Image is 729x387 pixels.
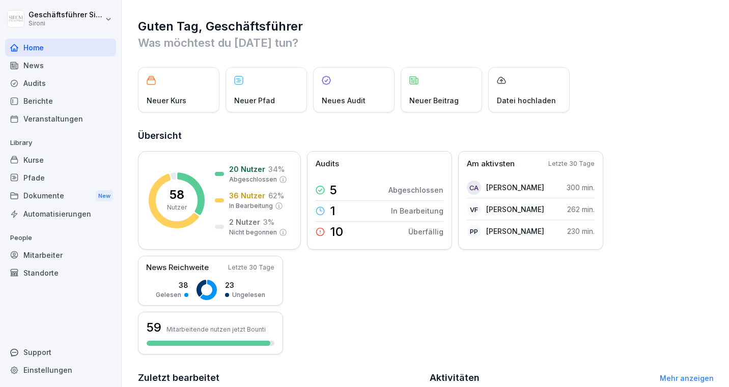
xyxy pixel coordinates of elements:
p: Sironi [29,20,103,27]
p: Gelesen [156,290,181,300]
p: Neuer Kurs [147,95,186,106]
p: Letzte 30 Tage [228,263,274,272]
p: Abgeschlossen [388,185,443,195]
h2: Zuletzt bearbeitet [138,371,423,385]
p: Mitarbeitende nutzen jetzt Bounti [166,325,266,333]
a: Pfade [5,169,116,187]
p: Ungelesen [232,290,265,300]
a: News [5,56,116,74]
div: Support [5,343,116,361]
p: Neuer Pfad [234,95,275,106]
p: Neuer Beitrag [409,95,459,106]
p: [PERSON_NAME] [486,182,544,193]
a: Kurse [5,151,116,169]
p: 3 % [263,217,274,227]
p: 230 min. [567,226,595,236]
p: Letzte 30 Tage [548,159,595,168]
p: In Bearbeitung [229,201,273,211]
h1: Guten Tag, Geschäftsführer [138,18,714,35]
p: 20 Nutzer [229,164,265,174]
div: PP [467,224,481,239]
a: Veranstaltungen [5,110,116,128]
div: Dokumente [5,187,116,205]
p: 23 [225,280,265,290]
p: Library [5,135,116,151]
p: 34 % [268,164,285,174]
div: VF [467,202,481,217]
p: Was möchtest du [DATE] tun? [138,35,714,51]
p: [PERSON_NAME] [486,226,544,236]
p: 262 min. [567,204,595,215]
p: 300 min. [567,182,595,193]
p: 62 % [268,190,284,201]
a: Standorte [5,264,116,282]
p: 58 [170,189,184,201]
div: New [96,190,113,202]
a: Audits [5,74,116,92]
p: 1 [330,205,335,217]
a: Mehr anzeigen [660,374,714,382]
a: Home [5,39,116,56]
p: 38 [156,280,188,290]
a: Mitarbeiter [5,246,116,264]
p: Überfällig [408,226,443,237]
p: Geschäftsführer Sironi [29,11,103,19]
p: Datei hochladen [497,95,556,106]
p: People [5,230,116,246]
p: Am aktivsten [467,158,515,170]
p: 2 Nutzer [229,217,260,227]
h3: 59 [147,319,161,336]
a: DokumenteNew [5,187,116,205]
h2: Aktivitäten [430,371,480,385]
p: Abgeschlossen [229,175,277,184]
p: Nicht begonnen [229,228,277,237]
p: 10 [330,226,343,238]
p: 36 Nutzer [229,190,265,201]
p: In Bearbeitung [391,205,443,216]
p: Nutzer [167,203,187,212]
div: CA [467,181,481,195]
h2: Übersicht [138,129,714,143]
p: 5 [330,184,337,196]
p: Audits [316,158,339,170]
p: News Reichweite [146,262,209,274]
p: Neues Audit [322,95,366,106]
a: Automatisierungen [5,205,116,223]
a: Berichte [5,92,116,110]
a: Einstellungen [5,361,116,379]
p: [PERSON_NAME] [486,204,544,215]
